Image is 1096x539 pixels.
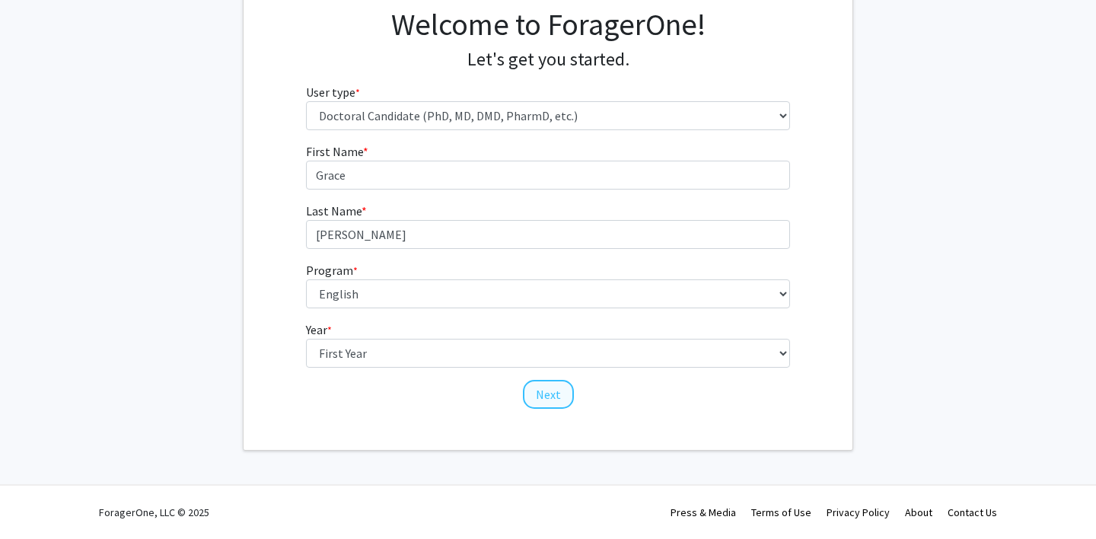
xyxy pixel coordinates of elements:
[827,506,890,519] a: Privacy Policy
[306,6,791,43] h1: Welcome to ForagerOne!
[306,321,332,339] label: Year
[905,506,932,519] a: About
[99,486,209,539] div: ForagerOne, LLC © 2025
[523,380,574,409] button: Next
[11,470,65,528] iframe: Chat
[306,203,362,218] span: Last Name
[306,49,791,71] h4: Let's get you started.
[948,506,997,519] a: Contact Us
[306,144,363,159] span: First Name
[306,261,358,279] label: Program
[306,83,360,101] label: User type
[751,506,811,519] a: Terms of Use
[671,506,736,519] a: Press & Media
